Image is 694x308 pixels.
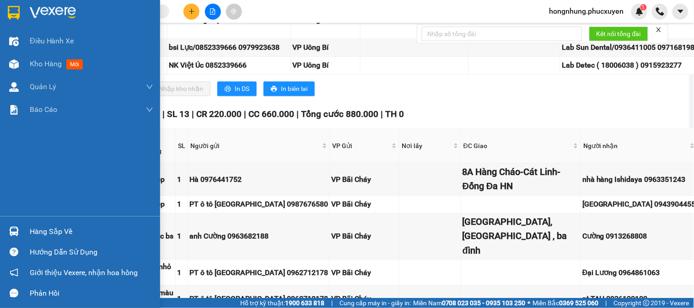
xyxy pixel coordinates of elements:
[188,8,195,15] span: plus
[177,293,186,304] div: 1
[177,230,186,242] div: 1
[292,59,359,71] div: VP Uông Bí
[331,230,398,242] div: VP Bãi Cháy
[339,298,411,308] span: Cung cấp máy in - giấy in:
[156,42,166,53] div: 1
[189,174,328,185] div: Hà 0976441752
[177,198,186,210] div: 1
[141,81,210,96] button: downloadNhập kho nhận
[240,298,324,308] span: Hỗ trợ kỹ thuật:
[189,198,328,210] div: PT ô tô [GEOGRAPHIC_DATA] 0987676580
[30,267,138,278] span: Giới thiệu Vexere, nhận hoa hồng
[677,7,685,16] span: caret-down
[190,141,320,151] span: Người gửi
[30,104,57,115] span: Báo cáo
[249,109,295,119] span: CC 660.000
[177,267,186,278] div: 1
[656,7,664,16] img: phone-icon
[9,37,19,46] img: warehouse-icon
[672,4,689,20] button: caret-down
[330,213,399,260] td: VP Bãi Cháy
[643,300,650,306] span: copyright
[271,85,277,93] span: printer
[177,174,186,185] div: 1
[225,85,231,93] span: printer
[196,109,242,119] span: CR 220.000
[146,106,153,113] span: down
[8,6,20,20] img: logo-vxr
[330,260,399,286] td: VP Bãi Cháy
[146,83,153,90] span: down
[264,81,315,96] button: printerIn biên lai
[189,267,328,278] div: PT ô tô [GEOGRAPHIC_DATA] 0962712178
[217,81,257,96] button: printerIn DS
[386,109,404,119] span: TH 0
[297,109,299,119] span: |
[463,141,571,151] span: ĐC Giao
[331,198,398,210] div: VP Bãi Cháy
[285,299,324,307] strong: 1900 633 818
[189,293,328,304] div: PT ô tô [GEOGRAPHIC_DATA] 0962712178
[332,141,390,151] span: VP Gửi
[331,293,398,304] div: VP Bãi Cháy
[463,215,579,258] div: [GEOGRAPHIC_DATA], [GEOGRAPHIC_DATA] , ba đình
[542,5,631,17] span: hongnhung.phucxuyen
[30,59,62,68] span: Kho hàng
[9,105,19,115] img: solution-icon
[597,29,641,39] span: Kết nối tổng đài
[402,141,452,151] span: Nơi lấy
[192,109,194,119] span: |
[281,84,307,94] span: In biên lai
[169,59,289,71] div: NK Việt Úc 0852339666
[183,4,199,20] button: plus
[167,109,189,119] span: SL 13
[589,27,648,41] button: Kết nối tổng đài
[331,174,398,185] div: VP Bãi Cháy
[30,287,153,300] div: Phản hồi
[331,267,398,278] div: VP Bãi Cháy
[292,42,359,53] div: VP Uông Bí
[331,298,333,308] span: |
[640,4,647,11] sup: 1
[30,35,74,47] span: Điều hành xe
[606,298,607,308] span: |
[463,165,579,194] div: 8A Hàng Cháo-Cát Linh-Đống Đa HN
[10,248,18,256] span: question-circle
[442,299,526,307] strong: 0708 023 035 - 0935 103 250
[9,227,19,236] img: warehouse-icon
[162,109,165,119] span: |
[291,39,360,57] td: VP Uông Bí
[231,8,237,15] span: aim
[583,141,688,151] span: Người nhận
[330,196,399,213] td: VP Bãi Cháy
[244,109,247,119] span: |
[528,301,531,305] span: ⚪️
[156,59,166,71] div: 1
[642,4,645,11] span: 1
[301,109,379,119] span: Tổng cước 880.000
[9,82,19,92] img: warehouse-icon
[656,27,662,33] span: close
[235,84,249,94] span: In DS
[10,268,18,277] span: notification
[169,42,289,53] div: bsi Lực/0852339666 0979923638
[145,128,176,164] th: Tên hàng
[381,109,383,119] span: |
[226,4,242,20] button: aim
[291,57,360,74] td: VP Uông Bí
[10,289,18,297] span: message
[560,299,599,307] strong: 0369 525 060
[422,27,582,41] input: Nhập số tổng đài
[30,225,153,239] div: Hàng sắp về
[9,59,19,69] img: warehouse-icon
[176,128,188,164] th: SL
[413,298,526,308] span: Miền Nam
[66,59,83,69] span: mới
[210,8,216,15] span: file-add
[533,298,599,308] span: Miền Bắc
[330,164,399,196] td: VP Bãi Cháy
[205,4,221,20] button: file-add
[189,230,328,242] div: anh Cường 0963682188
[30,245,153,259] div: Hướng dẫn sử dụng
[30,81,56,92] span: Quản Lý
